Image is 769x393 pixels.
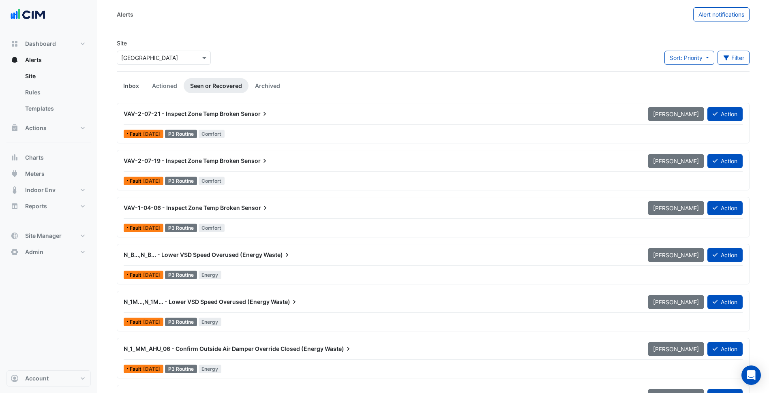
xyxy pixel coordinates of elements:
[199,271,222,279] span: Energy
[653,205,699,211] span: [PERSON_NAME]
[130,132,143,137] span: Fault
[25,202,47,210] span: Reports
[130,320,143,325] span: Fault
[11,40,19,48] app-icon: Dashboard
[6,120,91,136] button: Actions
[165,177,197,185] div: P3 Routine
[11,186,19,194] app-icon: Indoor Env
[11,232,19,240] app-icon: Site Manager
[25,40,56,48] span: Dashboard
[6,36,91,52] button: Dashboard
[130,367,143,372] span: Fault
[653,252,699,258] span: [PERSON_NAME]
[653,299,699,305] span: [PERSON_NAME]
[130,179,143,184] span: Fault
[124,298,270,305] span: N_1M...,N_1M... - Lower VSD Speed Overused (Energy
[165,130,197,138] div: P3 Routine
[707,342,743,356] button: Action
[6,198,91,214] button: Reports
[271,298,298,306] span: Waste)
[648,248,704,262] button: [PERSON_NAME]
[130,226,143,231] span: Fault
[6,52,91,68] button: Alerts
[263,251,291,259] span: Waste)
[698,11,744,18] span: Alert notifications
[241,110,269,118] span: Sensor
[117,39,127,47] label: Site
[165,365,197,373] div: P3 Routine
[664,51,714,65] button: Sort: Priority
[741,365,761,385] div: Open Intercom Messenger
[143,178,160,184] span: Sun 04-Feb-2024 14:00 AEDT
[11,202,19,210] app-icon: Reports
[130,273,143,278] span: Fault
[199,130,225,138] span: Comfort
[670,54,703,61] span: Sort: Priority
[248,78,287,93] a: Archived
[165,224,197,232] div: P3 Routine
[6,228,91,244] button: Site Manager
[648,295,704,309] button: [PERSON_NAME]
[143,225,160,231] span: Sun 04-Feb-2024 14:00 AEDT
[707,295,743,309] button: Action
[143,366,160,372] span: Fri 27-Oct-2023 12:00 AEDT
[165,271,197,279] div: P3 Routine
[6,182,91,198] button: Indoor Env
[241,204,269,212] span: Sensor
[653,346,699,352] span: [PERSON_NAME]
[25,374,49,382] span: Account
[241,157,269,165] span: Sensor
[199,177,225,185] span: Comfort
[143,272,160,278] span: Fri 17-Nov-2023 15:04 AEDT
[11,248,19,256] app-icon: Admin
[11,124,19,132] app-icon: Actions
[6,166,91,182] button: Meters
[25,248,43,256] span: Admin
[325,345,352,353] span: Waste)
[146,78,184,93] a: Actioned
[6,244,91,260] button: Admin
[25,186,56,194] span: Indoor Env
[184,78,248,93] a: Seen or Recovered
[11,154,19,162] app-icon: Charts
[648,107,704,121] button: [PERSON_NAME]
[707,107,743,121] button: Action
[653,158,699,164] span: [PERSON_NAME]
[25,154,44,162] span: Charts
[199,365,222,373] span: Energy
[25,170,45,178] span: Meters
[6,68,91,120] div: Alerts
[117,78,146,93] a: Inbox
[25,56,42,64] span: Alerts
[653,111,699,117] span: [PERSON_NAME]
[707,154,743,168] button: Action
[718,51,750,65] button: Filter
[124,157,240,164] span: VAV-2-07-19 - Inspect Zone Temp Broken
[693,7,750,21] button: Alert notifications
[165,318,197,326] div: P3 Routine
[6,370,91,387] button: Account
[11,170,19,178] app-icon: Meters
[19,68,91,84] a: Site
[10,6,46,23] img: Company Logo
[707,201,743,215] button: Action
[199,318,222,326] span: Energy
[199,224,225,232] span: Comfort
[19,84,91,100] a: Rules
[124,251,262,258] span: N_B...,N_B... - Lower VSD Speed Overused (Energy
[648,342,704,356] button: [PERSON_NAME]
[707,248,743,262] button: Action
[124,345,323,352] span: N_1_MM_AHU_06 - Confirm Outside Air Damper Override Closed (Energy
[124,204,240,211] span: VAV-1-04-06 - Inspect Zone Temp Broken
[25,232,62,240] span: Site Manager
[25,124,47,132] span: Actions
[6,150,91,166] button: Charts
[11,56,19,64] app-icon: Alerts
[143,319,160,325] span: Sun 05-Nov-2023 15:33 AEDT
[124,110,240,117] span: VAV-2-07-21 - Inspect Zone Temp Broken
[143,131,160,137] span: Sun 04-Feb-2024 14:00 AEDT
[648,154,704,168] button: [PERSON_NAME]
[117,10,133,19] div: Alerts
[648,201,704,215] button: [PERSON_NAME]
[19,100,91,117] a: Templates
